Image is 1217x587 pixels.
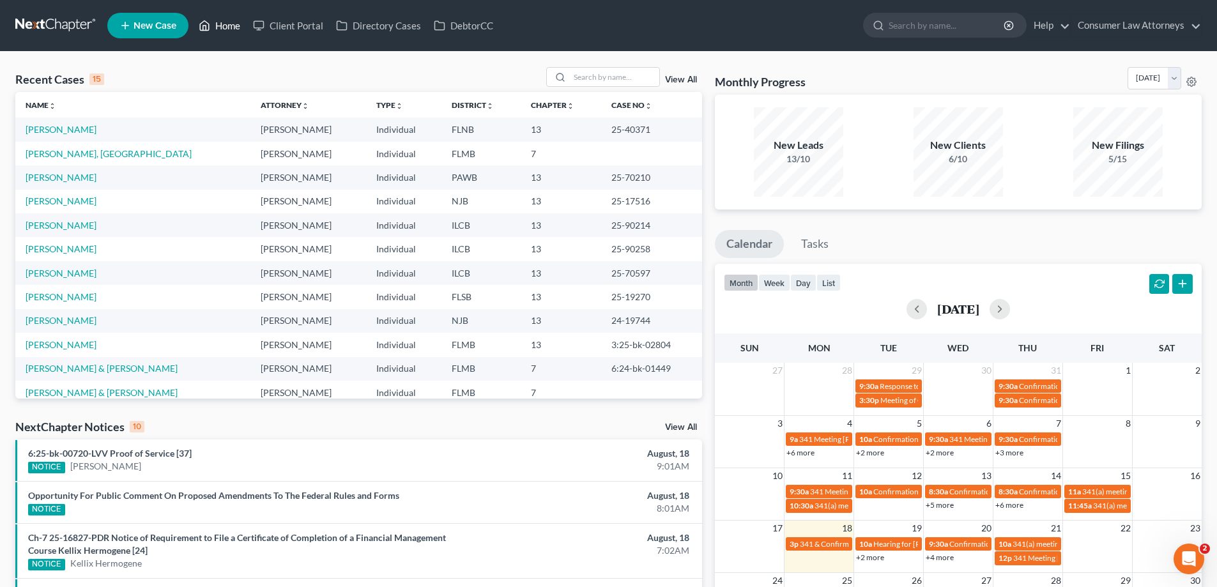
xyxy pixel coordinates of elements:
[192,14,247,37] a: Home
[250,213,365,237] td: [PERSON_NAME]
[441,165,521,189] td: PAWB
[521,309,601,333] td: 13
[926,500,954,510] a: +5 more
[980,521,993,536] span: 20
[880,342,897,353] span: Tue
[521,213,601,237] td: 13
[521,333,601,356] td: 13
[477,447,689,460] div: August, 18
[910,468,923,484] span: 12
[1019,487,1152,496] span: Confirmation hearing [PERSON_NAME]
[1194,416,1202,431] span: 9
[477,502,689,515] div: 8:01AM
[1189,468,1202,484] span: 16
[1159,342,1175,353] span: Sat
[521,165,601,189] td: 13
[366,237,442,261] td: Individual
[601,118,702,141] td: 25-40371
[915,416,923,431] span: 5
[859,381,878,391] span: 9:30a
[441,261,521,285] td: ILCB
[601,357,702,381] td: 6:24-bk-01449
[250,118,365,141] td: [PERSON_NAME]
[15,419,144,434] div: NextChapter Notices
[999,539,1011,549] span: 10a
[1018,342,1037,353] span: Thu
[486,102,494,110] i: unfold_more
[250,142,365,165] td: [PERSON_NAME]
[521,190,601,213] td: 13
[441,333,521,356] td: FLMB
[26,172,96,183] a: [PERSON_NAME]
[441,285,521,309] td: FLSB
[949,539,1094,549] span: Confirmation hearing for [PERSON_NAME]
[808,342,830,353] span: Mon
[521,237,601,261] td: 13
[28,490,399,501] a: Opportunity For Public Comment On Proposed Amendments To The Federal Rules and Forms
[250,261,365,285] td: [PERSON_NAME]
[815,501,938,510] span: 341(a) meeting for [PERSON_NAME]
[1194,363,1202,378] span: 2
[771,521,784,536] span: 17
[776,416,784,431] span: 3
[790,539,799,549] span: 3p
[28,462,65,473] div: NOTICE
[441,237,521,261] td: ILCB
[250,190,365,213] td: [PERSON_NAME]
[1019,434,1154,444] span: Confirmation Hearing [PERSON_NAME]
[715,230,784,258] a: Calendar
[841,521,853,536] span: 18
[841,468,853,484] span: 11
[754,153,843,165] div: 13/10
[740,342,759,353] span: Sun
[521,118,601,141] td: 13
[1091,342,1104,353] span: Fri
[26,243,96,254] a: [PERSON_NAME]
[999,434,1018,444] span: 9:30a
[366,309,442,333] td: Individual
[452,100,494,110] a: Districtunfold_more
[856,553,884,562] a: +2 more
[859,539,872,549] span: 10a
[26,315,96,326] a: [PERSON_NAME]
[1124,416,1132,431] span: 8
[1050,468,1062,484] span: 14
[1189,521,1202,536] span: 23
[856,448,884,457] a: +2 more
[521,381,601,404] td: 7
[531,100,574,110] a: Chapterunfold_more
[799,434,903,444] span: 341 Meeting [PERSON_NAME]
[26,100,56,110] a: Nameunfold_more
[250,285,365,309] td: [PERSON_NAME]
[366,333,442,356] td: Individual
[645,102,652,110] i: unfold_more
[601,165,702,189] td: 25-70210
[26,148,192,159] a: [PERSON_NAME], [GEOGRAPHIC_DATA]
[26,195,96,206] a: [PERSON_NAME]
[261,100,309,110] a: Attorneyunfold_more
[601,190,702,213] td: 25-17516
[130,421,144,432] div: 10
[859,487,872,496] span: 10a
[441,309,521,333] td: NJB
[1119,521,1132,536] span: 22
[949,434,1053,444] span: 341 Meeting [PERSON_NAME]
[441,381,521,404] td: FLMB
[841,363,853,378] span: 28
[70,557,142,570] a: Kellix Hermogene
[611,100,652,110] a: Case Nounfold_more
[26,268,96,278] a: [PERSON_NAME]
[980,363,993,378] span: 30
[999,553,1012,563] span: 12p
[1068,501,1092,510] span: 11:45a
[366,213,442,237] td: Individual
[947,342,968,353] span: Wed
[250,381,365,404] td: [PERSON_NAME]
[926,553,954,562] a: +4 more
[859,434,872,444] span: 10a
[26,291,96,302] a: [PERSON_NAME]
[929,487,948,496] span: 8:30a
[914,138,1003,153] div: New Clients
[873,434,1007,444] span: Confirmation hearing [PERSON_NAME]
[601,309,702,333] td: 24-19744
